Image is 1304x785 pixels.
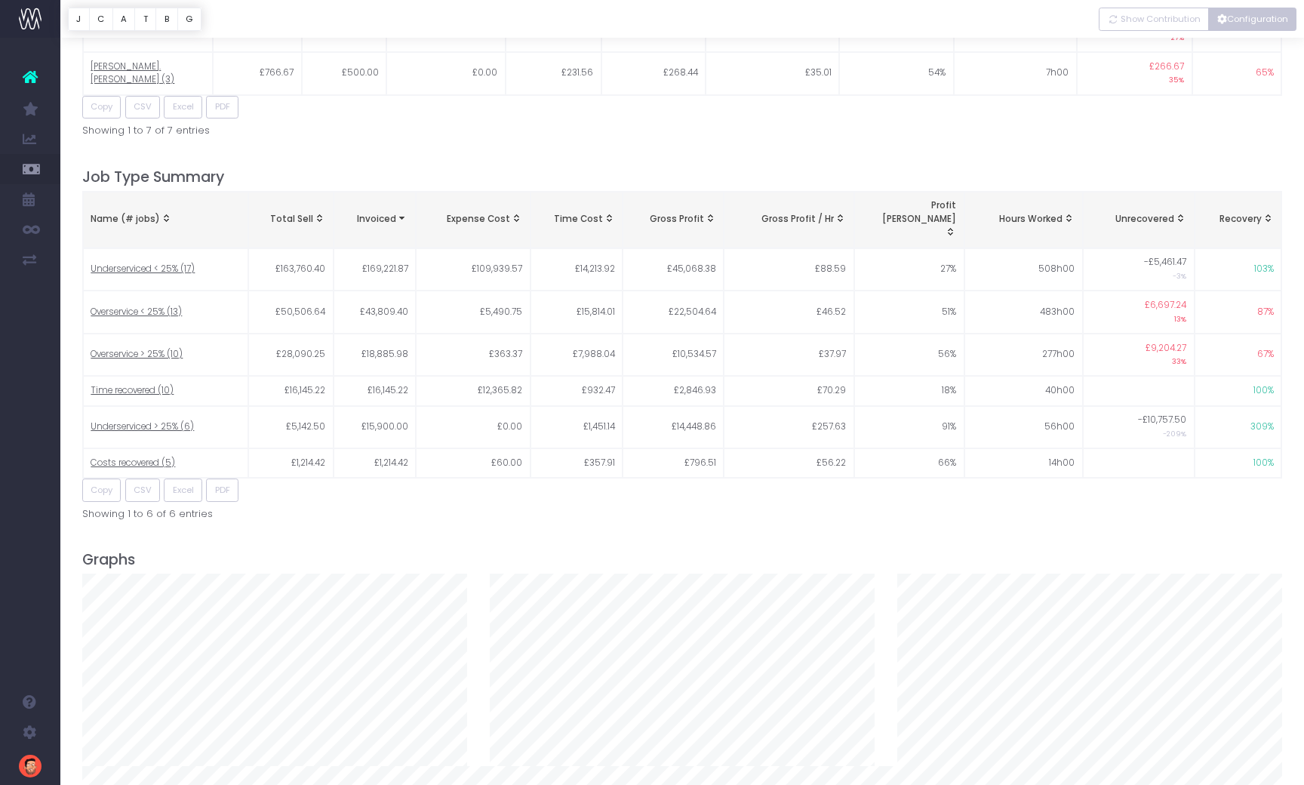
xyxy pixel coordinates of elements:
span: 100% [1253,384,1274,398]
span: Excel [173,484,194,497]
td: £22,504.64 [623,291,724,334]
td: £10,534.57 [623,334,724,377]
span: £6,697.24 [1145,299,1186,312]
td: £14,448.86 [623,406,724,449]
h4: Job Type Summary [82,168,1283,186]
span: 65% [1256,66,1274,80]
td: £0.00 [386,52,505,95]
th: Recovery: activate to sort column ascending [1195,192,1281,248]
td: 18% [854,376,964,405]
th: Profit Margin: activate to sort column ascending [854,192,964,248]
td: £5,142.50 [248,406,334,449]
span: CSV [134,484,152,497]
td: £37.97 [724,334,854,377]
span: Copy [91,484,112,497]
th: Name (# jobs): activate to sort column ascending [83,192,248,248]
td: 51% [854,291,964,334]
td: £43,809.40 [334,291,416,334]
div: Name (# jobs) [91,213,240,226]
td: 508h00 [964,248,1083,291]
td: 56% [854,334,964,377]
th: Gross Profit / Hr: activate to sort column ascending [724,192,854,248]
button: Configuration [1208,8,1296,31]
td: 277h00 [964,334,1083,377]
span: Invoiced [357,213,396,226]
span: £9,204.27 [1146,342,1186,356]
img: images/default_profile_image.png [19,755,42,777]
small: -209% [1163,426,1186,439]
span: Overservice > 25% (10) [91,348,183,362]
td: £16,145.22 [334,376,416,405]
td: £46.52 [724,291,854,334]
td: 14h00 [964,448,1083,478]
span: 67% [1257,348,1274,362]
td: £15,900.00 [334,406,416,449]
td: £12,365.82 [416,376,531,405]
td: £88.59 [724,248,854,291]
button: Excel [164,479,202,502]
button: J [68,8,90,31]
span: Time recovered (10) [91,384,174,398]
th: Time Cost: activate to sort column ascending [531,192,623,248]
span: 103% [1254,263,1274,276]
span: Time Cost [554,213,603,226]
td: £109,939.57 [416,248,531,291]
small: 35% [1169,72,1184,85]
button: Copy [82,479,121,502]
span: Underserviced < 25% (17) [91,263,195,276]
td: £1,451.14 [531,406,623,449]
td: £363.37 [416,334,531,377]
td: 66% [854,448,964,478]
span: Costs recovered (5) [91,457,175,470]
button: A [112,8,136,31]
td: £1,214.42 [248,448,334,478]
span: -£10,757.50 [1138,414,1186,427]
span: Profit [PERSON_NAME] [863,199,956,226]
td: £766.67 [213,52,302,95]
td: £0.00 [416,406,531,449]
button: Excel [164,96,202,119]
td: £7,988.04 [531,334,623,377]
th: Invoiced: activate to sort column ascending [334,192,416,248]
span: [PERSON_NAME].[PERSON_NAME] (3) [91,60,205,87]
span: Show Contribution [1121,13,1201,26]
button: PDF [206,96,238,119]
td: £70.29 [724,376,854,405]
button: CSV [125,479,161,502]
td: £163,760.40 [248,248,334,291]
td: 54% [839,52,953,95]
div: Showing 1 to 6 of 6 entries [82,502,1283,521]
td: £35.01 [706,52,839,95]
span: -£5,461.47 [1144,256,1186,269]
td: £231.56 [506,52,601,95]
span: Hours Worked [999,213,1063,226]
span: 87% [1257,306,1274,319]
td: 40h00 [964,376,1083,405]
div: Vertical button group [68,8,201,31]
td: 27% [854,248,964,291]
td: 483h00 [964,291,1083,334]
span: Recovery [1219,213,1262,226]
th: Gross Profit: activate to sort column ascending [623,192,724,248]
span: Excel [173,100,194,113]
td: £14,213.92 [531,248,623,291]
small: 27% [1171,30,1184,42]
td: £257.63 [724,406,854,449]
td: £500.00 [302,52,387,95]
div: Showing 1 to 7 of 7 entries [82,119,1283,137]
span: 100% [1253,457,1274,470]
button: B [155,8,178,31]
span: Overservice < 25% (13) [91,306,182,319]
span: 309% [1250,420,1274,434]
td: £15,814.01 [531,291,623,334]
td: 56h00 [964,406,1083,449]
th: Total Sell: activate to sort column ascending [248,192,334,248]
span: Copy [91,100,112,113]
span: CSV [134,100,152,113]
td: £28,090.25 [248,334,334,377]
td: £357.91 [531,448,623,478]
button: G [177,8,201,31]
span: Underserviced > 25% (6) [91,420,194,434]
button: Copy [82,96,121,119]
span: PDF [215,100,230,113]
